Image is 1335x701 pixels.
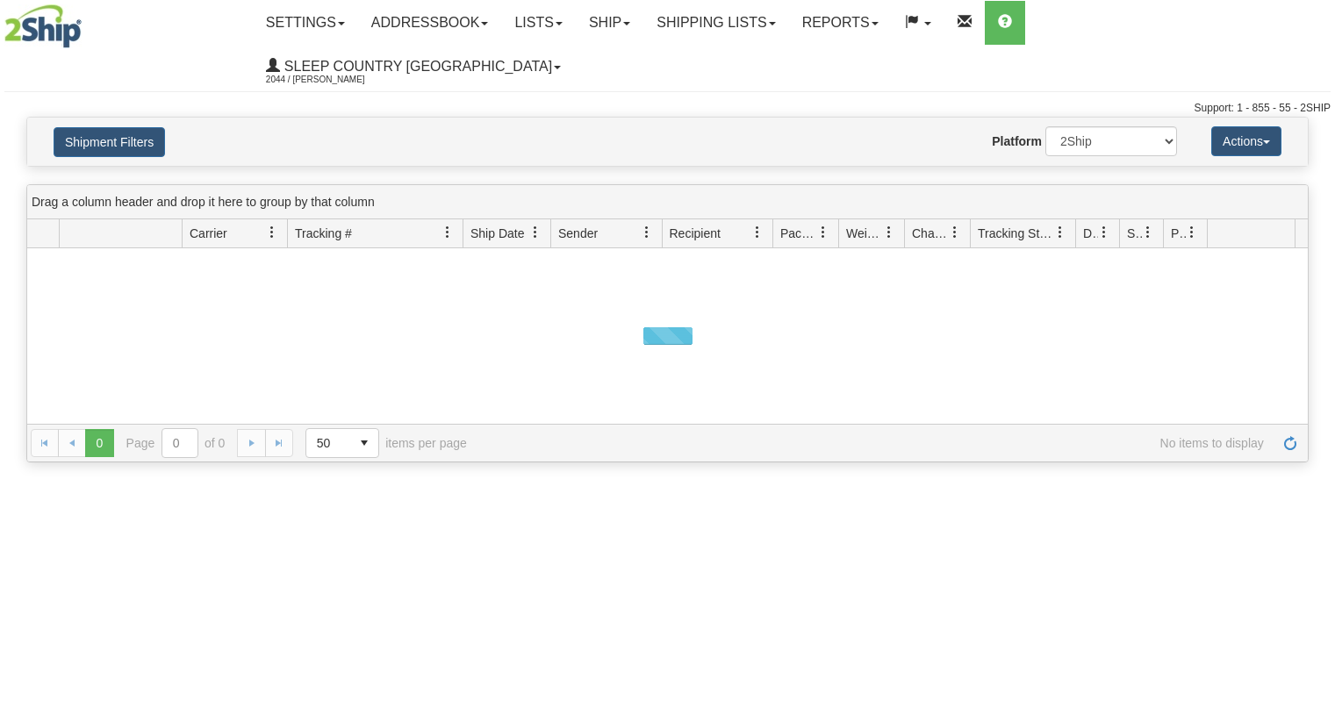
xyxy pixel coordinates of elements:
div: grid grouping header [27,185,1308,219]
a: Refresh [1276,429,1304,457]
span: Sender [558,225,598,242]
span: Carrier [190,225,227,242]
span: Weight [846,225,883,242]
span: Charge [912,225,949,242]
span: select [350,429,378,457]
a: Shipment Issues filter column settings [1133,218,1163,247]
span: Tracking # [295,225,352,242]
span: Page sizes drop down [305,428,379,458]
a: Shipping lists [643,1,788,45]
a: Recipient filter column settings [743,218,772,247]
a: Addressbook [358,1,502,45]
a: Charge filter column settings [940,218,970,247]
a: Carrier filter column settings [257,218,287,247]
a: Tracking Status filter column settings [1045,218,1075,247]
a: Weight filter column settings [874,218,904,247]
a: Packages filter column settings [808,218,838,247]
a: Sleep Country [GEOGRAPHIC_DATA] 2044 / [PERSON_NAME] [253,45,574,89]
a: Ship Date filter column settings [520,218,550,247]
span: Sleep Country [GEOGRAPHIC_DATA] [280,59,552,74]
a: Tracking # filter column settings [433,218,463,247]
button: Shipment Filters [54,127,165,157]
a: Lists [501,1,575,45]
iframe: chat widget [1295,261,1333,440]
label: Platform [992,132,1042,150]
button: Actions [1211,126,1281,156]
span: Tracking Status [978,225,1054,242]
span: 50 [317,434,340,452]
div: Support: 1 - 855 - 55 - 2SHIP [4,101,1331,116]
a: Reports [789,1,892,45]
span: No items to display [492,436,1264,450]
span: Delivery Status [1083,225,1098,242]
span: Page of 0 [126,428,226,458]
span: Shipment Issues [1127,225,1142,242]
span: Packages [780,225,817,242]
a: Delivery Status filter column settings [1089,218,1119,247]
span: Recipient [670,225,721,242]
a: Sender filter column settings [632,218,662,247]
span: Ship Date [470,225,524,242]
img: logo2044.jpg [4,4,82,48]
span: Pickup Status [1171,225,1186,242]
span: Page 0 [85,429,113,457]
a: Ship [576,1,643,45]
span: items per page [305,428,467,458]
a: Settings [253,1,358,45]
span: 2044 / [PERSON_NAME] [266,71,398,89]
a: Pickup Status filter column settings [1177,218,1207,247]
